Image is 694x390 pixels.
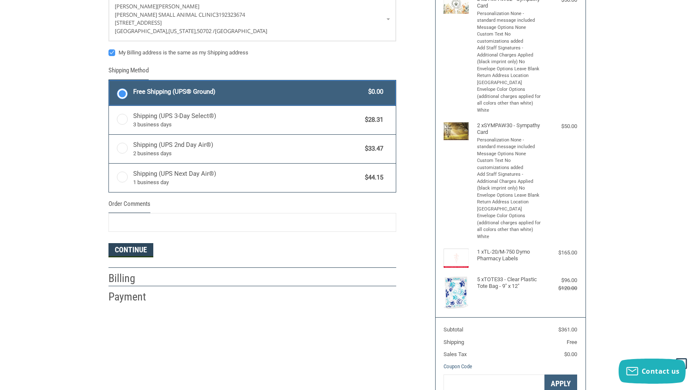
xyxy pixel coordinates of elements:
span: 3 business days [133,121,361,129]
li: Custom Text No customizations added [477,157,542,171]
span: 2 business days [133,149,361,158]
span: $0.00 [364,87,384,97]
span: Free Shipping (UPS® Ground) [133,87,364,97]
li: Message Options None [477,24,542,31]
li: Return Address Location [GEOGRAPHIC_DATA] [477,72,542,86]
span: Shipping (UPS 3-Day Select®) [133,111,361,129]
span: Shipping (UPS 2nd Day Air®) [133,140,361,158]
legend: Shipping Method [108,66,149,80]
span: [PERSON_NAME] Small Animal Clinic [115,11,216,18]
li: Return Address Location [GEOGRAPHIC_DATA] [477,199,542,213]
legend: Order Comments [108,199,150,213]
h4: 1 x TL-20/M-750 Dymo Pharmacy Labels [477,249,542,262]
div: $165.00 [544,249,577,257]
span: $44.15 [361,173,384,182]
span: [US_STATE], [168,27,197,35]
li: Add Staff Signatures - Additional Charges Applied (black imprint only) No [477,171,542,192]
span: [GEOGRAPHIC_DATA], [115,27,168,35]
li: Envelope Options Leave Blank [477,66,542,73]
span: $361.00 [558,326,577,333]
div: $50.00 [544,122,577,131]
span: $28.31 [361,115,384,125]
li: Envelope Color Options (additional charges applied for all colors other than white) White [477,86,542,114]
span: [GEOGRAPHIC_DATA] [215,27,267,35]
span: Shipping [444,339,464,345]
span: Contact us [642,367,680,376]
li: Message Options None [477,151,542,158]
div: $120.00 [544,284,577,292]
button: Continue [108,243,153,257]
label: My Billing address is the same as my Shipping address [108,49,396,56]
li: Custom Text No customizations added [477,31,542,45]
span: [PERSON_NAME] [115,3,157,10]
span: [PERSON_NAME] [157,3,199,10]
li: Envelope Color Options (additional charges applied for all colors other than white) White [477,213,542,240]
span: [STREET_ADDRESS] [115,19,162,26]
li: Add Staff Signatures - Additional Charges Applied (black imprint only) No [477,45,542,66]
div: $96.00 [544,276,577,285]
span: 3192323674 [216,11,245,18]
h4: 2 x SYMPAW30 - Sympathy Card [477,122,542,136]
li: Envelope Options Leave Blank [477,192,542,199]
h4: 5 x TOTE33 - Clear Plastic Tote Bag - 9" x 12" [477,276,542,290]
span: $0.00 [564,351,577,357]
span: Sales Tax [444,351,467,357]
span: Subtotal [444,326,463,333]
span: $33.47 [361,144,384,154]
a: Coupon Code [444,363,472,369]
h2: Payment [108,290,157,304]
li: Personalization None - standard message included [477,137,542,151]
button: Contact us [619,359,686,384]
span: Free [567,339,577,345]
span: 1 business day [133,178,361,187]
span: 50702 / [197,27,215,35]
li: Personalization None - standard message included [477,10,542,24]
span: Shipping (UPS Next Day Air®) [133,169,361,187]
h2: Billing [108,272,157,285]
